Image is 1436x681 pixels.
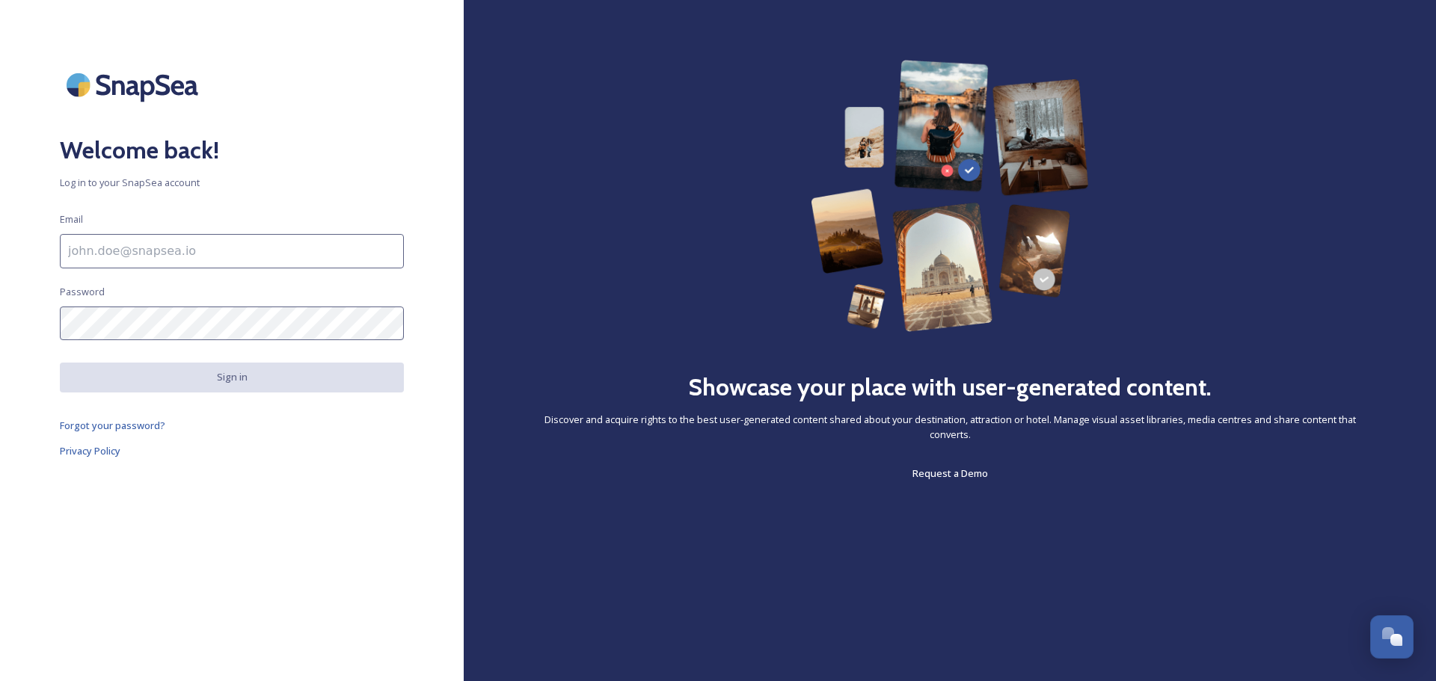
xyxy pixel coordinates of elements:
[688,369,1212,405] h2: Showcase your place with user-generated content.
[60,419,165,432] span: Forgot your password?
[912,464,988,482] a: Request a Demo
[60,234,404,268] input: john.doe@snapsea.io
[524,413,1376,441] span: Discover and acquire rights to the best user-generated content shared about your destination, att...
[60,212,83,227] span: Email
[811,60,1089,332] img: 63b42ca75bacad526042e722_Group%20154-p-800.png
[60,416,404,434] a: Forgot your password?
[60,285,105,299] span: Password
[60,444,120,457] span: Privacy Policy
[60,132,404,168] h2: Welcome back!
[912,466,988,480] span: Request a Demo
[60,442,404,460] a: Privacy Policy
[60,176,404,190] span: Log in to your SnapSea account
[60,60,209,110] img: SnapSea Logo
[1370,615,1414,659] button: Open Chat
[60,363,404,392] button: Sign in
